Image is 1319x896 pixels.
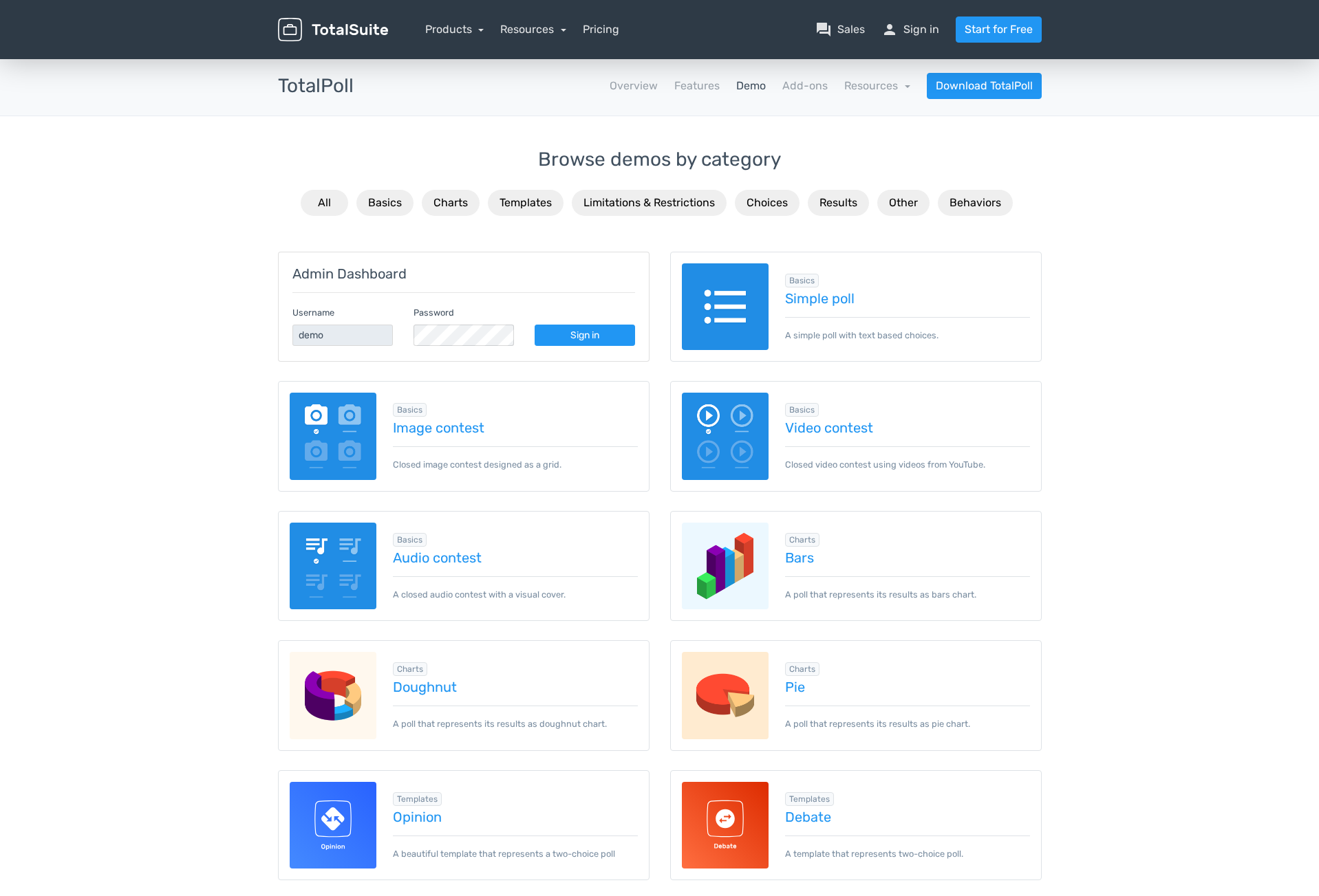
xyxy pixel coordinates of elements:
[393,792,442,806] span: Browse all in Templates
[881,21,939,38] a: personSign in
[785,835,1030,860] p: A template that represents two-choice poll.
[785,446,1030,471] p: Closed video contest using videos from YouTube.
[292,266,635,281] h5: Admin Dashboard
[278,18,388,42] img: TotalSuite for WordPress
[782,78,828,94] a: Add-ons
[674,78,720,94] a: Features
[290,523,377,610] img: audio-poll.png
[535,325,635,346] a: Sign in
[393,809,638,824] a: Opinion
[393,533,427,547] span: Browse all in Basics
[785,576,1030,601] p: A poll that represents its results as bars chart.
[278,76,354,97] h3: TotalPoll
[682,782,769,869] img: debate-template-for-totalpoll.svg
[682,523,769,610] img: charts-bars.png
[785,403,819,417] span: Browse all in Basics
[393,679,638,695] a: Doughnut
[844,79,910,92] a: Resources
[785,274,819,287] span: Browse all in Basics
[815,21,865,38] a: question_answerSales
[356,190,414,216] button: Basics
[425,23,484,36] a: Products
[393,576,638,601] p: A closed audio contest with a visual cover.
[956,17,1042,43] a: Start for Free
[736,78,766,94] a: Demo
[785,792,834,806] span: Browse all in Templates
[785,533,819,547] span: Browse all in Charts
[785,291,1030,306] a: Simple poll
[583,21,619,38] a: Pricing
[290,652,377,739] img: charts-doughnut.png
[785,809,1030,824] a: Debate
[414,306,454,319] label: Password
[488,190,564,216] button: Templates
[500,23,566,36] a: Resources
[393,550,638,565] a: Audio contest
[785,706,1030,730] p: A poll that represents its results as pie chart.
[393,446,638,471] p: Closed image contest designed as a grid.
[927,73,1042,99] a: Download TotalPoll
[393,835,638,860] p: A beautiful template that represents a two-choice poll
[393,706,638,730] p: A poll that represents its results as doughnut chart.
[682,393,769,480] img: video-poll.png
[808,190,869,216] button: Results
[785,317,1030,342] p: A simple poll with text based choices.
[682,263,769,351] img: text-poll.png
[292,306,334,319] label: Username
[785,420,1030,435] a: Video contest
[572,190,727,216] button: Limitations & Restrictions
[881,21,898,38] span: person
[815,21,832,38] span: question_answer
[393,403,427,417] span: Browse all in Basics
[301,190,348,216] button: All
[938,190,1013,216] button: Behaviors
[785,679,1030,695] a: Pie
[735,190,800,216] button: Choices
[785,662,819,676] span: Browse all in Charts
[290,393,377,480] img: image-poll.png
[422,190,480,216] button: Charts
[393,662,427,676] span: Browse all in Charts
[393,420,638,435] a: Image contest
[610,78,658,94] a: Overview
[682,652,769,739] img: charts-pie.png
[290,782,377,869] img: opinion-template-for-totalpoll.svg
[278,149,1042,171] h3: Browse demos by category
[877,190,930,216] button: Other
[785,550,1030,565] a: Bars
